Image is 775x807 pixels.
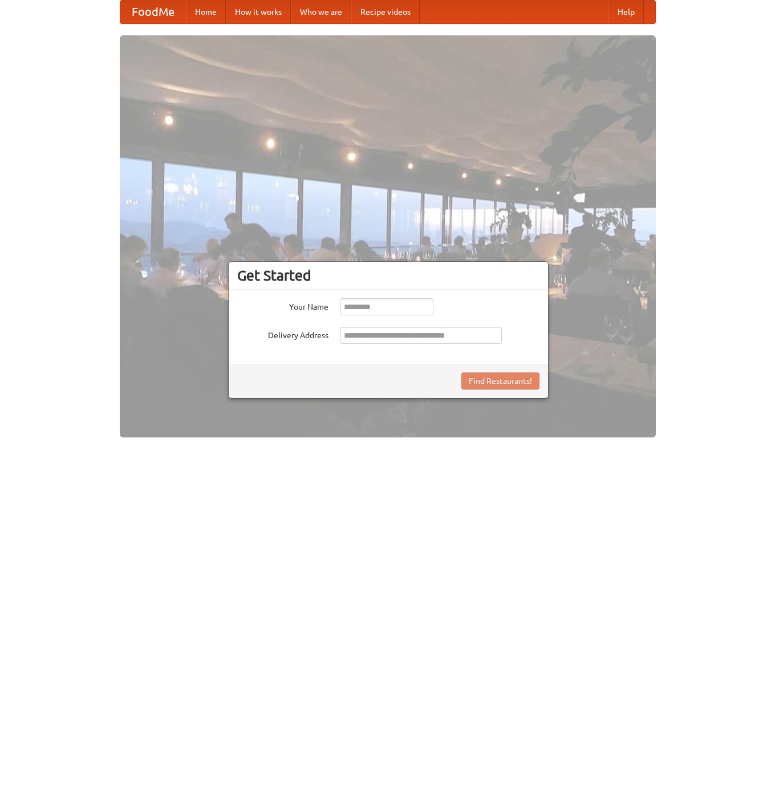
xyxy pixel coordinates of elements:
[608,1,644,23] a: Help
[237,327,328,341] label: Delivery Address
[461,372,539,390] button: Find Restaurants!
[291,1,351,23] a: Who we are
[186,1,226,23] a: Home
[351,1,420,23] a: Recipe videos
[237,298,328,313] label: Your Name
[237,267,539,284] h3: Get Started
[226,1,291,23] a: How it works
[120,1,186,23] a: FoodMe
